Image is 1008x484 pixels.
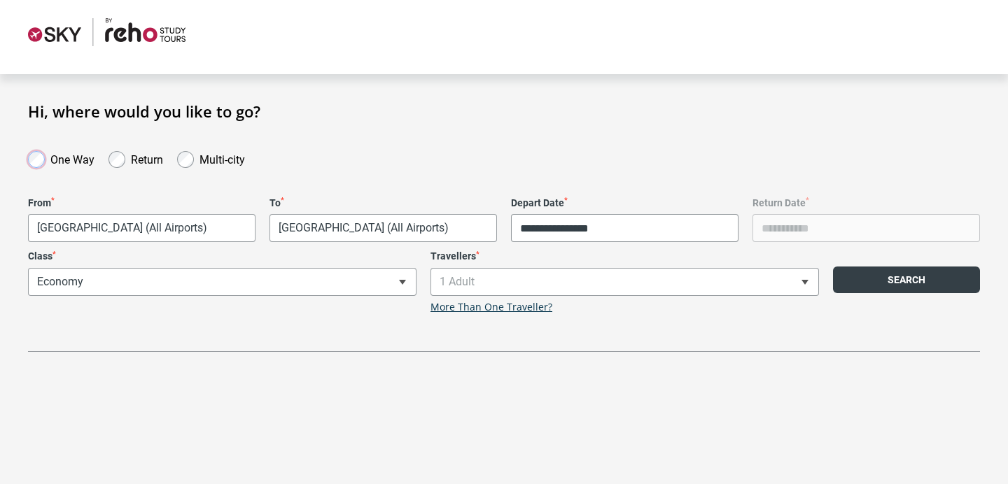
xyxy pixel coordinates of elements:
[131,150,163,166] label: Return
[28,214,255,242] span: London, United Kingdom
[28,250,416,262] label: Class
[269,197,497,209] label: To
[29,269,416,295] span: Economy
[269,214,497,242] span: Melbourne, Australia
[270,215,496,241] span: Melbourne, Australia
[833,266,980,293] button: Search
[430,301,552,313] a: More Than One Traveller?
[430,268,819,296] span: 1 Adult
[50,150,94,166] label: One Way
[430,250,819,262] label: Travellers
[29,215,255,241] span: London, United Kingdom
[28,197,255,209] label: From
[28,102,980,120] h1: Hi, where would you like to go?
[28,268,416,296] span: Economy
[511,197,738,209] label: Depart Date
[431,269,818,295] span: 1 Adult
[199,150,245,166] label: Multi-city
